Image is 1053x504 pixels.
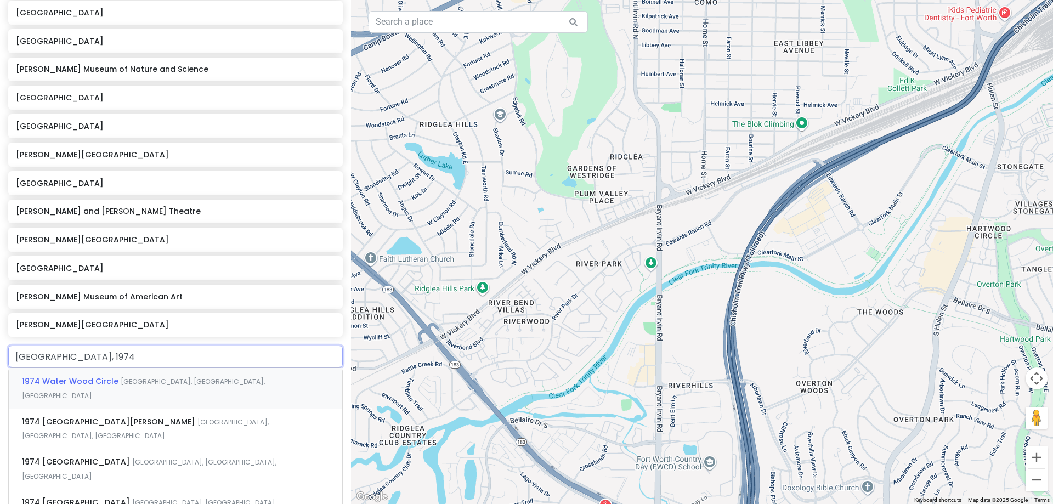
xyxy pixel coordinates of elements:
span: Map data ©2025 Google [968,497,1028,503]
h6: [PERSON_NAME][GEOGRAPHIC_DATA] [16,235,335,245]
button: Map camera controls [1026,367,1048,389]
button: Zoom out [1026,469,1048,491]
h6: [GEOGRAPHIC_DATA] [16,178,335,188]
h6: [GEOGRAPHIC_DATA] [16,8,335,18]
h6: [GEOGRAPHIC_DATA] [16,263,335,273]
h6: [PERSON_NAME] and [PERSON_NAME] Theatre [16,206,335,216]
h6: [PERSON_NAME] Museum of American Art [16,292,335,302]
h6: [GEOGRAPHIC_DATA] [16,36,335,46]
h6: [GEOGRAPHIC_DATA] [16,121,335,131]
button: Keyboard shortcuts [914,496,961,504]
span: [GEOGRAPHIC_DATA], [GEOGRAPHIC_DATA], [GEOGRAPHIC_DATA] [22,377,265,400]
span: 1974 [GEOGRAPHIC_DATA][PERSON_NAME] [22,416,197,427]
input: + Add place or address [8,346,343,367]
input: Search a place [369,11,588,33]
h6: [PERSON_NAME][GEOGRAPHIC_DATA] [16,150,335,160]
a: Terms (opens in new tab) [1034,497,1050,503]
img: Google [354,490,390,504]
h6: [GEOGRAPHIC_DATA] [16,93,335,103]
h6: [PERSON_NAME][GEOGRAPHIC_DATA] [16,320,335,330]
span: 1974 Water Wood Circle [22,376,121,387]
span: 1974 [GEOGRAPHIC_DATA] [22,456,132,467]
a: Open this area in Google Maps (opens a new window) [354,490,390,504]
button: Zoom in [1026,446,1048,468]
button: Drag Pegman onto the map to open Street View [1026,407,1048,429]
span: [GEOGRAPHIC_DATA], [GEOGRAPHIC_DATA], [GEOGRAPHIC_DATA] [22,457,276,481]
h6: [PERSON_NAME] Museum of Nature and Science [16,64,335,74]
